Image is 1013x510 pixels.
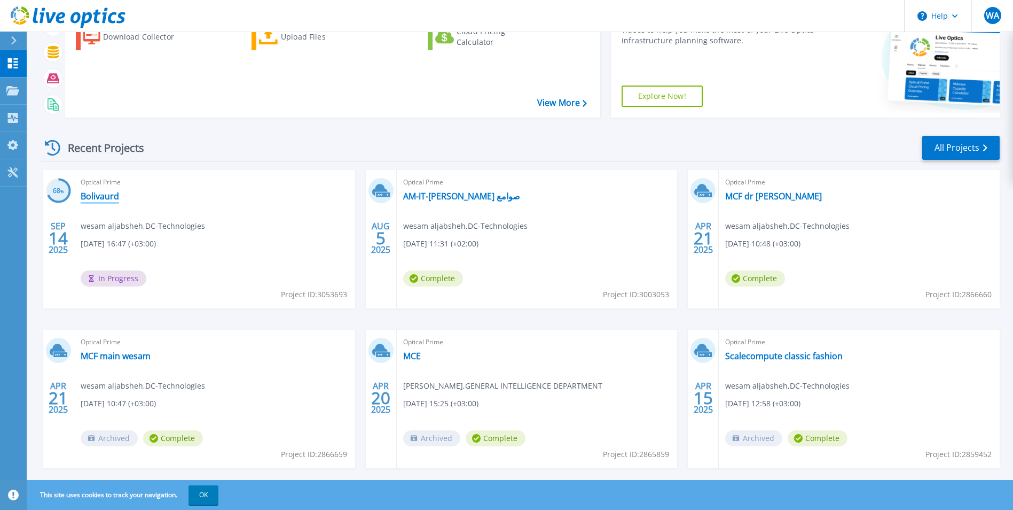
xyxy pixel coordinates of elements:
span: % [60,188,64,194]
a: Download Collector [76,24,195,50]
span: [DATE] 15:25 (+03:00) [403,398,478,409]
button: OK [189,485,218,505]
span: [DATE] 12:58 (+03:00) [725,398,800,409]
span: 21 [49,393,68,403]
span: Optical Prime [403,336,671,348]
span: [DATE] 16:47 (+03:00) [81,238,156,250]
span: 14 [49,234,68,243]
span: Project ID: 2859452 [925,449,992,460]
span: wesam aljabsheh , DC-Technologies [81,220,205,232]
a: AM-IT-[PERSON_NAME] صوامع [403,191,520,202]
span: wesam aljabsheh , DC-Technologies [403,220,528,232]
span: [DATE] 10:47 (+03:00) [81,398,156,409]
span: Optical Prime [403,176,671,188]
span: Archived [81,430,138,446]
div: APR 2025 [371,378,391,418]
span: 15 [694,393,713,403]
span: WA [986,11,999,20]
span: Complete [466,430,525,446]
a: View More [537,98,587,108]
div: SEP 2025 [48,219,68,258]
span: Optical Prime [81,176,349,188]
div: APR 2025 [693,219,713,258]
a: MCE [403,351,421,361]
div: AUG 2025 [371,219,391,258]
div: Upload Files [281,26,366,48]
a: Scalecompute classic fashion [725,351,843,361]
span: Optical Prime [725,176,993,188]
div: Recent Projects [41,135,159,161]
span: wesam aljabsheh , DC-Technologies [725,220,850,232]
a: Upload Files [252,24,371,50]
div: APR 2025 [48,378,68,418]
span: Complete [725,271,785,287]
span: Project ID: 3003053 [603,289,669,300]
span: Complete [143,430,203,446]
span: Archived [725,430,782,446]
a: All Projects [922,136,1000,160]
span: Optical Prime [81,336,349,348]
span: wesam aljabsheh , DC-Technologies [81,380,205,392]
span: Complete [403,271,463,287]
span: Project ID: 2866659 [281,449,347,460]
div: Cloud Pricing Calculator [457,26,542,48]
span: This site uses cookies to track your navigation. [29,485,218,505]
a: Cloud Pricing Calculator [428,24,547,50]
span: [DATE] 10:48 (+03:00) [725,238,800,250]
span: In Progress [81,271,146,287]
span: 20 [371,393,390,403]
span: Complete [788,430,847,446]
a: MCF main wesam [81,351,151,361]
div: Download Collector [103,26,189,48]
a: MCF dr [PERSON_NAME] [725,191,822,202]
span: Project ID: 3053693 [281,289,347,300]
span: [DATE] 11:31 (+02:00) [403,238,478,250]
a: Bolivaurd [81,191,119,202]
span: 5 [376,234,386,243]
span: Archived [403,430,460,446]
h3: 68 [46,185,71,197]
a: Explore Now! [622,86,703,107]
span: Project ID: 2865859 [603,449,669,460]
span: 21 [694,234,713,243]
span: Project ID: 2866660 [925,289,992,300]
span: wesam aljabsheh , DC-Technologies [725,380,850,392]
span: [PERSON_NAME] , GENERAL INTELLIGENCE DEPARTMENT [403,380,602,392]
span: Optical Prime [725,336,993,348]
div: APR 2025 [693,378,713,418]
